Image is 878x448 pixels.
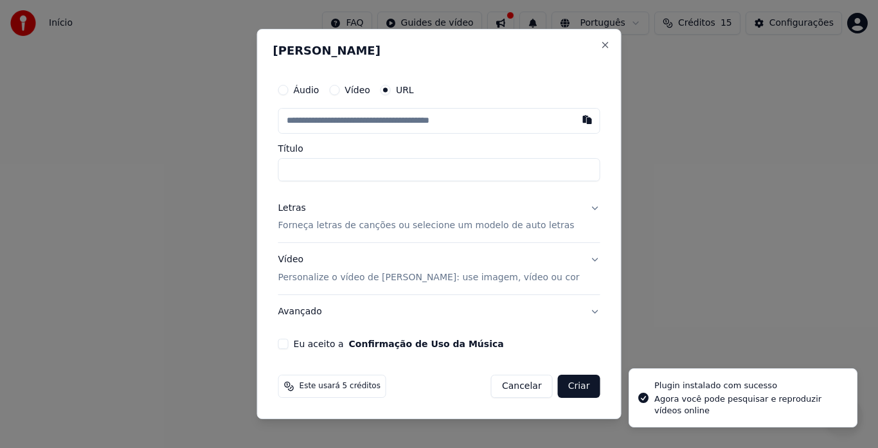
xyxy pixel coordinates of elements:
[294,85,319,94] label: Áudio
[294,339,504,348] label: Eu aceito a
[558,375,600,398] button: Criar
[278,202,306,215] div: Letras
[278,220,575,233] p: Forneça letras de canções ou selecione um modelo de auto letras
[273,45,605,57] h2: [PERSON_NAME]
[278,254,580,285] div: Vídeo
[278,271,580,284] p: Personalize o vídeo de [PERSON_NAME]: use imagem, vídeo ou cor
[349,339,504,348] button: Eu aceito a
[396,85,414,94] label: URL
[491,375,553,398] button: Cancelar
[345,85,370,94] label: Vídeo
[278,295,600,328] button: Avançado
[278,144,600,153] label: Título
[278,192,600,243] button: LetrasForneça letras de canções ou selecione um modelo de auto letras
[278,244,600,295] button: VídeoPersonalize o vídeo de [PERSON_NAME]: use imagem, vídeo ou cor
[300,381,381,391] span: Este usará 5 créditos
